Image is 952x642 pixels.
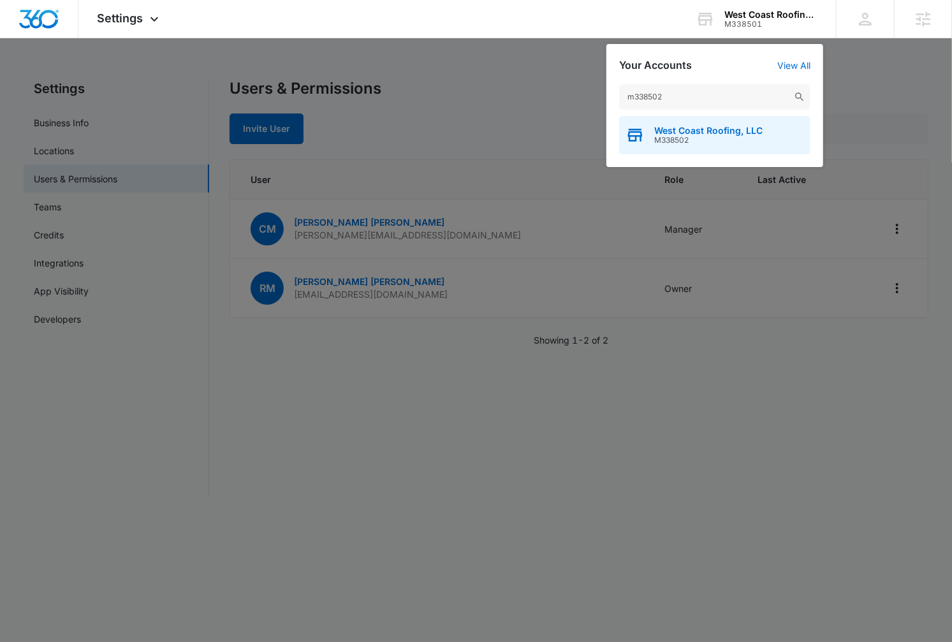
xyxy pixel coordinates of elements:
a: View All [777,60,810,71]
div: account name [724,10,817,20]
span: West Coast Roofing, LLC [654,126,763,136]
div: account id [724,20,817,29]
button: West Coast Roofing, LLCM338502 [619,116,810,154]
input: Search Accounts [619,84,810,110]
h2: Your Accounts [619,59,692,71]
span: M338502 [654,136,763,145]
span: Settings [98,11,143,25]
